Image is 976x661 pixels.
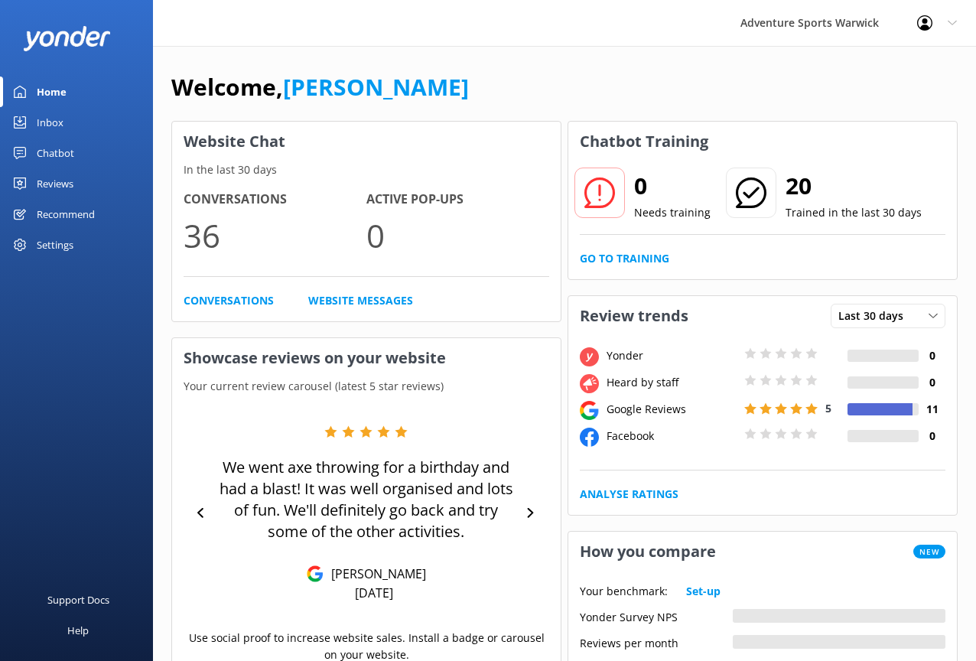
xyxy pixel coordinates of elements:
[171,69,469,106] h1: Welcome,
[919,347,945,364] h4: 0
[308,292,413,309] a: Website Messages
[603,401,740,418] div: Google Reviews
[580,609,733,623] div: Yonder Survey NPS
[686,583,721,600] a: Set-up
[172,161,561,178] p: In the last 30 days
[603,428,740,444] div: Facebook
[919,374,945,391] h4: 0
[37,199,95,230] div: Recommend
[366,190,549,210] h4: Active Pop-ups
[172,378,561,395] p: Your current review carousel (latest 5 star reviews)
[603,374,740,391] div: Heard by staff
[580,635,733,649] div: Reviews per month
[37,168,73,199] div: Reviews
[23,26,111,51] img: yonder-white-logo.png
[213,457,520,542] p: We went axe throwing for a birthday and had a blast! It was well organised and lots of fun. We'll...
[324,565,426,582] p: [PERSON_NAME]
[919,428,945,444] h4: 0
[568,532,727,571] h3: How you compare
[634,168,711,204] h2: 0
[307,565,324,582] img: Google Reviews
[37,77,67,107] div: Home
[366,210,549,261] p: 0
[172,338,561,378] h3: Showcase reviews on your website
[786,204,922,221] p: Trained in the last 30 days
[37,138,74,168] div: Chatbot
[172,122,561,161] h3: Website Chat
[184,210,366,261] p: 36
[838,308,913,324] span: Last 30 days
[184,190,366,210] h4: Conversations
[47,584,109,615] div: Support Docs
[568,122,720,161] h3: Chatbot Training
[825,401,831,415] span: 5
[37,230,73,260] div: Settings
[355,584,393,601] p: [DATE]
[184,292,274,309] a: Conversations
[913,545,945,558] span: New
[37,107,63,138] div: Inbox
[67,615,89,646] div: Help
[568,296,700,336] h3: Review trends
[603,347,740,364] div: Yonder
[580,486,678,503] a: Analyse Ratings
[786,168,922,204] h2: 20
[634,204,711,221] p: Needs training
[919,401,945,418] h4: 11
[580,583,668,600] p: Your benchmark:
[283,71,469,103] a: [PERSON_NAME]
[580,250,669,267] a: Go to Training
